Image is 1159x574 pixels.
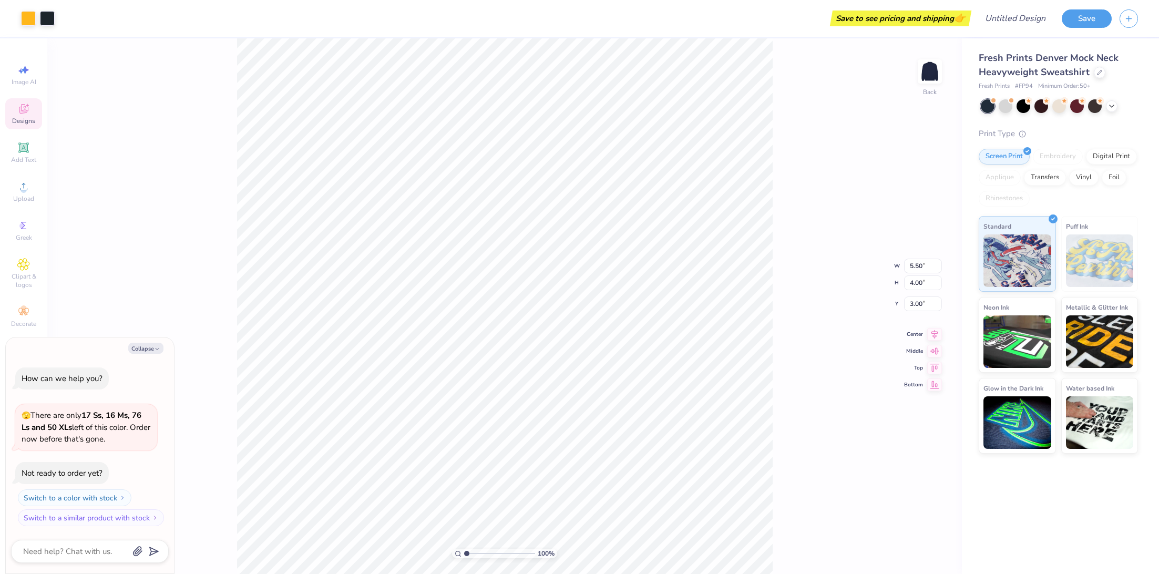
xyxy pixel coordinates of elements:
div: Rhinestones [979,191,1030,207]
button: Switch to a color with stock [18,489,131,506]
span: Neon Ink [983,302,1009,313]
span: 100 % [538,549,555,558]
span: Designs [12,117,35,125]
span: Clipart & logos [5,272,42,289]
div: Digital Print [1086,149,1137,165]
span: # FP94 [1015,82,1033,91]
img: Switch to a color with stock [119,495,126,501]
span: Greek [16,233,32,242]
span: Bottom [904,381,923,388]
strong: 17 Ss, 16 Ms, 76 Ls and 50 XLs [22,410,141,433]
div: Not ready to order yet? [22,468,102,478]
div: Back [923,87,937,97]
span: 🫣 [22,411,30,421]
span: Center [904,331,923,338]
img: Metallic & Glitter Ink [1066,315,1134,368]
img: Back [919,61,940,82]
button: Save [1062,9,1112,28]
span: Decorate [11,320,36,328]
span: Middle [904,347,923,355]
div: Transfers [1024,170,1066,186]
div: Embroidery [1033,149,1083,165]
img: Glow in the Dark Ink [983,396,1051,449]
img: Water based Ink [1066,396,1134,449]
img: Neon Ink [983,315,1051,368]
span: Minimum Order: 50 + [1038,82,1091,91]
button: Switch to a similar product with stock [18,509,164,526]
span: Puff Ink [1066,221,1088,232]
div: Screen Print [979,149,1030,165]
img: Switch to a similar product with stock [152,515,158,521]
span: Standard [983,221,1011,232]
img: Puff Ink [1066,234,1134,287]
span: 👉 [954,12,966,24]
span: Glow in the Dark Ink [983,383,1043,394]
img: Standard [983,234,1051,287]
input: Untitled Design [977,8,1054,29]
span: There are only left of this color. Order now before that's gone. [22,410,150,444]
span: Image AI [12,78,36,86]
span: Fresh Prints [979,82,1010,91]
button: Collapse [128,343,163,354]
div: Applique [979,170,1021,186]
div: Print Type [979,128,1138,140]
span: Metallic & Glitter Ink [1066,302,1128,313]
div: Foil [1102,170,1126,186]
span: Upload [13,194,34,203]
div: How can we help you? [22,373,102,384]
span: Add Text [11,156,36,164]
div: Save to see pricing and shipping [833,11,969,26]
div: Vinyl [1069,170,1099,186]
span: Top [904,364,923,372]
span: Fresh Prints Denver Mock Neck Heavyweight Sweatshirt [979,52,1119,78]
span: Water based Ink [1066,383,1114,394]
